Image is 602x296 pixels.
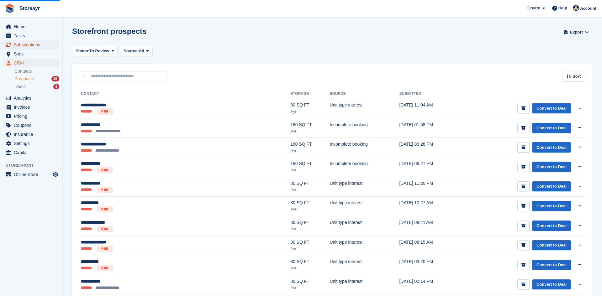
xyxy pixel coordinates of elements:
div: 160 SQ FT [290,122,330,128]
span: Sort [573,73,581,80]
th: Source [330,89,399,99]
a: menu [3,31,59,40]
div: Ayr [290,285,330,291]
span: Analytics [14,94,51,102]
img: stora-icon-8386f47178a22dfd0bd8f6a31ec36ba5ce8667c1dd55bd0f319d3a0aa187defe.svg [5,4,14,13]
a: Convert to Deal [532,221,571,231]
div: 160 SQ FT [290,141,330,148]
th: Submitted [399,89,461,99]
a: menu [3,103,59,112]
a: menu [3,139,59,148]
td: [DATE] 01:58 PM [399,118,461,138]
td: Incomplete booking [330,118,399,138]
span: Online Store [14,170,51,179]
div: 80 SQ FT [290,200,330,206]
td: [DATE] 11:04 AM [399,99,461,118]
a: Convert to Deal [532,162,571,172]
div: 80 SQ FT [290,278,330,285]
a: Storeayr [17,3,42,13]
span: Help [558,5,567,11]
button: Export [562,27,590,37]
span: Export [570,29,583,35]
a: menu [3,22,59,31]
td: Unit type interest [330,196,399,216]
div: Ayr [290,206,330,212]
div: Ayr [290,148,330,154]
div: Ayr [290,265,330,271]
span: Prospects [14,76,34,82]
td: [DATE] 06:27 PM [399,157,461,177]
a: Convert to Deal [532,123,571,133]
a: menu [3,170,59,179]
div: Ayr [290,128,330,134]
div: Ayr [290,108,330,115]
span: Settings [14,139,51,148]
td: Incomplete booking [330,157,399,177]
div: 80 SQ FT [290,219,330,226]
a: Convert to Deal [532,201,571,211]
a: Prospects 19 [14,75,59,82]
span: Coupons [14,121,51,130]
div: 1 [53,84,59,89]
a: Convert to Deal [532,142,571,153]
div: Ayr [290,246,330,252]
span: Home [14,22,51,31]
a: menu [3,112,59,121]
div: Ayr [290,226,330,232]
div: 80 SQ FT [290,180,330,187]
td: [DATE] 03:28 PM [399,138,461,157]
a: menu [3,49,59,58]
span: Source: [124,48,139,54]
div: Ayr [290,167,330,173]
span: Create [527,5,540,11]
span: Status: [76,48,89,54]
td: [DATE] 11:20 PM [399,177,461,197]
a: Deals 1 [14,83,59,90]
span: Sites [14,49,51,58]
span: Capital [14,148,51,157]
a: menu [3,121,59,130]
td: Unit type interest [330,177,399,197]
button: Status: To Review [72,46,118,56]
span: Tasks [14,31,51,40]
div: 80 SQ FT [290,239,330,246]
a: Convert to Deal [532,103,571,113]
th: Contact [80,89,290,99]
a: Convert to Deal [532,279,571,290]
td: [DATE] 08:41 AM [399,216,461,236]
td: Incomplete booking [330,138,399,157]
a: Convert to Deal [532,181,571,192]
span: Invoices [14,103,51,112]
td: Unit type interest [330,275,399,294]
td: Unit type interest [330,236,399,255]
span: CRM [14,59,51,67]
th: Storage [290,89,330,99]
td: [DATE] 02:14 PM [399,275,461,294]
a: menu [3,130,59,139]
a: Convert to Deal [532,260,571,270]
a: menu [3,40,59,49]
span: Pricing [14,112,51,121]
span: All [139,48,144,54]
img: Byron Mcindoe [573,5,579,11]
div: Ayr [290,187,330,193]
h1: Storefront prospects [72,27,146,35]
td: Unit type interest [330,99,399,118]
span: Deals [14,84,26,90]
span: Storefront [6,162,62,169]
td: [DATE] 03:20 PM [399,255,461,275]
span: To Review [89,48,109,54]
span: Insurance [14,130,51,139]
a: menu [3,59,59,67]
td: [DATE] 10:27 AM [399,196,461,216]
div: 80 SQ FT [290,102,330,108]
td: Unit type interest [330,255,399,275]
a: Preview store [52,171,59,178]
button: Source: All [120,46,152,56]
a: menu [3,94,59,102]
div: 160 SQ FT [290,160,330,167]
span: Subscriptions [14,40,51,49]
a: Convert to Deal [532,240,571,251]
span: Account [580,5,596,12]
a: menu [3,148,59,157]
